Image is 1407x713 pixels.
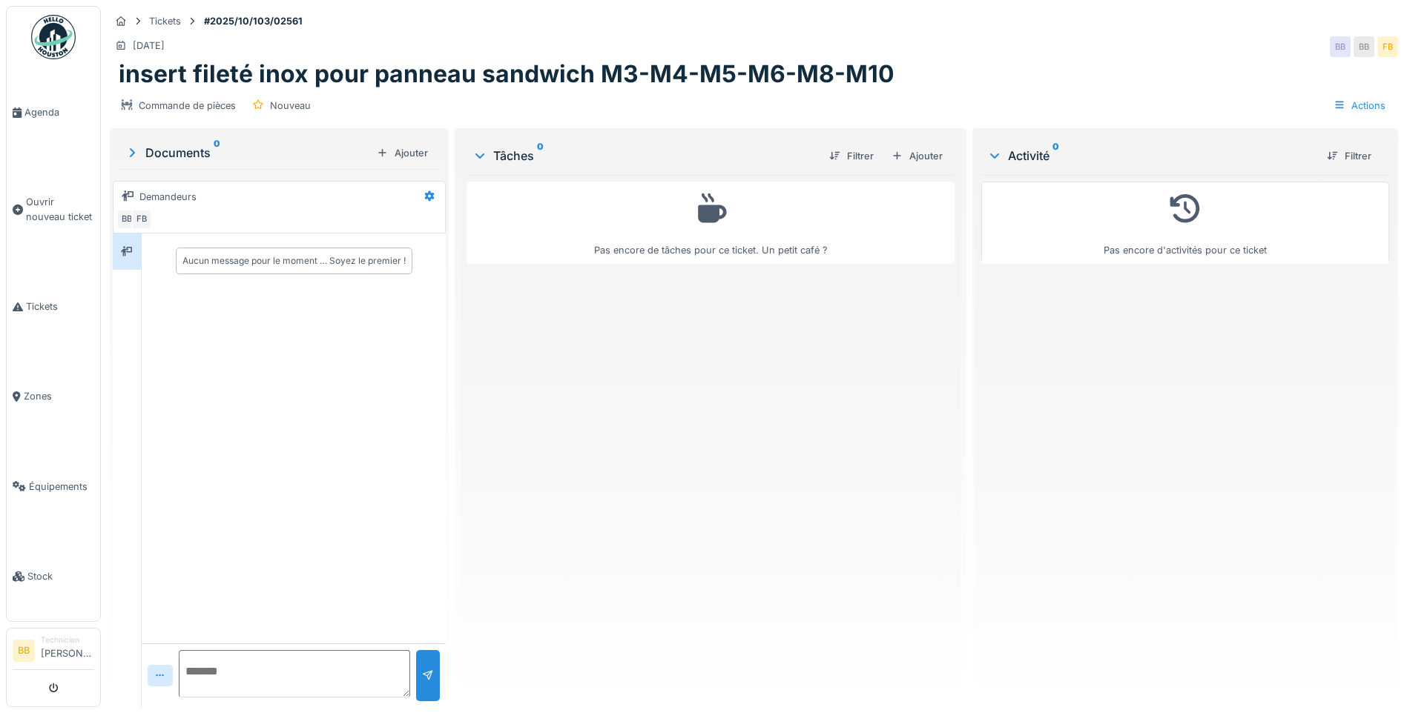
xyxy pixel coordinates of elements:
div: Filtrer [1321,146,1377,166]
div: BB [1330,36,1351,57]
div: Filtrer [823,146,880,166]
div: Ajouter [371,143,434,163]
div: BB [1354,36,1374,57]
strong: #2025/10/103/02561 [198,14,309,28]
a: Équipements [7,442,100,531]
span: Stock [27,569,94,583]
span: Tickets [26,299,94,314]
span: Ouvrir nouveau ticket [26,195,94,223]
h1: insert fileté inox pour panneau sandwich M3-M4-M5-M6-M8-M10 [119,60,894,88]
span: Agenda [24,105,94,119]
a: Agenda [7,67,100,157]
a: Ouvrir nouveau ticket [7,157,100,262]
sup: 0 [537,147,544,165]
sup: 0 [1052,147,1059,165]
a: Zones [7,351,100,441]
div: Pas encore de tâches pour ce ticket. Un petit café ? [476,188,945,257]
span: Zones [24,389,94,403]
div: FB [131,209,152,230]
div: Tickets [149,14,181,28]
a: Stock [7,531,100,621]
div: Actions [1327,95,1392,116]
li: [PERSON_NAME] [41,634,94,666]
div: Documents [125,144,371,162]
a: Tickets [7,262,100,351]
div: [DATE] [133,39,165,53]
div: Pas encore d'activités pour ce ticket [991,188,1380,257]
div: Tâches [472,147,817,165]
div: Activité [987,147,1315,165]
div: BB [116,209,137,230]
span: Équipements [29,480,94,494]
div: Demandeurs [139,190,197,204]
div: Nouveau [270,99,311,113]
div: Ajouter [886,146,949,166]
div: FB [1377,36,1398,57]
sup: 0 [214,144,220,162]
li: BB [13,640,35,662]
div: Commande de pièces [139,99,236,113]
a: BB Technicien[PERSON_NAME] [13,634,94,670]
div: Technicien [41,634,94,646]
div: Aucun message pour le moment … Soyez le premier ! [182,254,406,268]
img: Badge_color-CXgf-gQk.svg [31,15,76,59]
